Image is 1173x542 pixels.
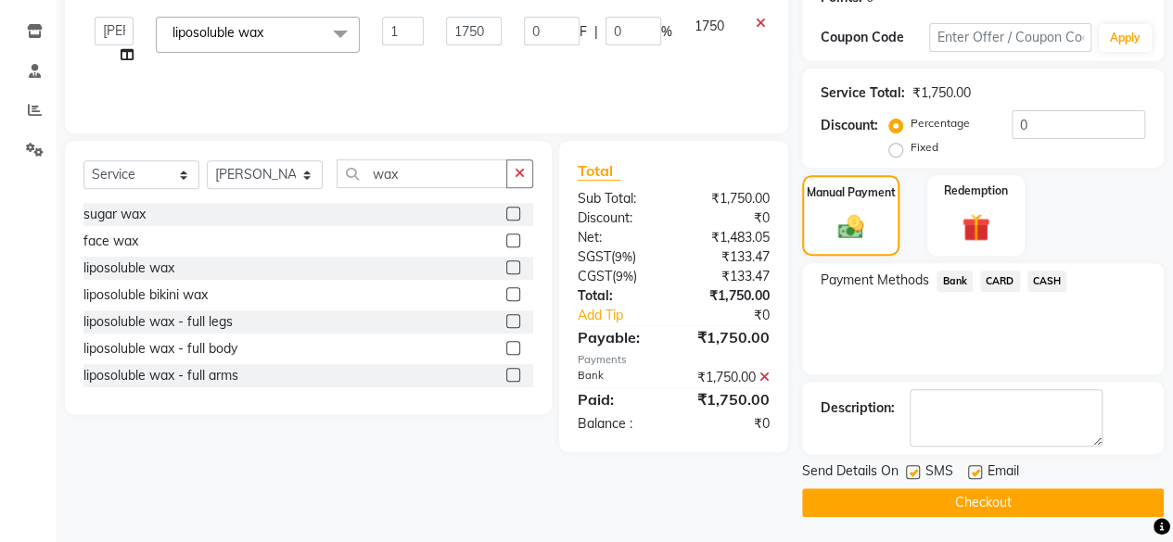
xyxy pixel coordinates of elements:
[337,159,507,188] input: Search or Scan
[673,326,784,348] div: ₹1,750.00
[673,286,784,306] div: ₹1,750.00
[615,249,632,264] span: 9%
[83,285,208,305] div: liposoluble bikini wax
[673,189,784,208] div: ₹1,750.00
[263,24,272,41] a: x
[1027,271,1067,292] span: CASH
[821,83,905,103] div: Service Total:
[821,116,878,135] div: Discount:
[802,488,1164,517] button: Checkout
[929,23,1091,52] input: Enter Offer / Coupon Code
[564,306,692,325] a: Add Tip
[83,232,138,251] div: face wax
[692,306,784,325] div: ₹0
[564,388,674,410] div: Paid:
[172,24,263,41] span: liposoluble wax
[925,461,953,485] span: SMS
[830,212,873,242] img: _cash.svg
[821,28,929,47] div: Coupon Code
[564,326,674,348] div: Payable:
[616,269,633,284] span: 9%
[83,312,233,332] div: liposoluble wax - full legs
[673,247,784,267] div: ₹133.47
[564,228,674,247] div: Net:
[673,208,784,228] div: ₹0
[83,205,146,224] div: sugar wax
[580,22,587,42] span: F
[911,139,938,156] label: Fixed
[564,208,674,228] div: Discount:
[1099,24,1152,52] button: Apply
[821,271,929,290] span: Payment Methods
[83,258,174,278] div: liposoluble wax
[564,414,674,434] div: Balance :
[83,339,237,359] div: liposoluble wax - full body
[578,352,770,368] div: Payments
[83,366,238,385] div: liposoluble wax - full arms
[594,22,598,42] span: |
[673,388,784,410] div: ₹1,750.00
[953,210,999,245] img: _gift.svg
[673,414,784,434] div: ₹0
[564,286,674,306] div: Total:
[578,268,612,284] span: CGST
[673,228,784,247] div: ₹1,483.05
[661,22,672,42] span: %
[807,184,896,201] label: Manual Payment
[578,248,611,265] span: SGST
[564,267,674,286] div: ( )
[673,267,784,286] div: ₹133.47
[944,183,1008,199] label: Redemption
[564,247,674,267] div: ( )
[564,189,674,208] div: Sub Total:
[980,271,1020,292] span: CARD
[911,115,970,132] label: Percentage
[821,398,895,418] div: Description:
[988,461,1019,485] span: Email
[564,368,674,387] div: Bank
[802,461,899,485] span: Send Details On
[578,161,620,181] span: Total
[673,368,784,387] div: ₹1,750.00
[695,18,724,34] span: 1750
[937,271,973,292] span: Bank
[912,83,971,103] div: ₹1,750.00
